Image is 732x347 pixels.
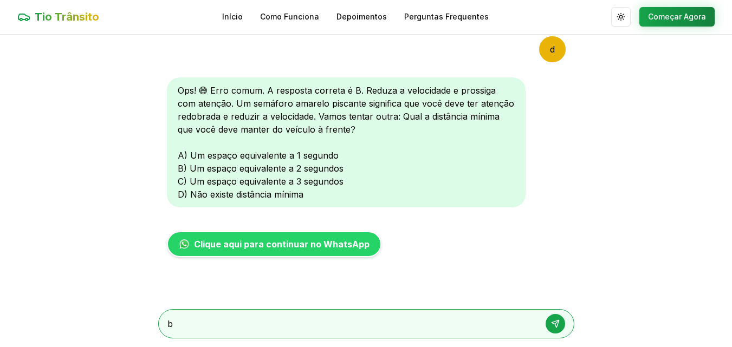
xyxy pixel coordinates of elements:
[35,9,99,24] span: Tio Trânsito
[222,11,243,22] a: Início
[639,7,715,27] button: Começar Agora
[167,317,535,330] textarea: b
[404,11,489,22] a: Perguntas Frequentes
[167,77,526,207] div: Ops! 😅 Erro comum. A resposta correta é B. Reduza a velocidade e prossiga com atenção. Um semáfor...
[336,11,387,22] a: Depoimentos
[167,231,381,257] a: Clique aqui para continuar no WhatsApp
[17,9,99,24] a: Tio Trânsito
[260,11,319,22] a: Como Funciona
[194,238,370,251] span: Clique aqui para continuar no WhatsApp
[539,36,566,62] div: d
